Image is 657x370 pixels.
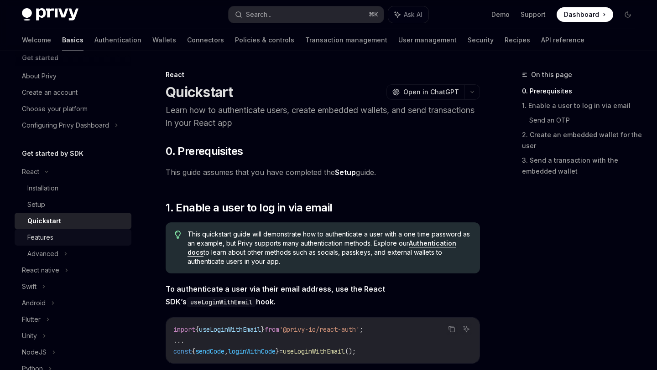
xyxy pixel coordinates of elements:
[27,183,58,194] div: Installation
[22,166,39,177] div: React
[404,10,422,19] span: Ask AI
[22,330,37,341] div: Unity
[15,84,131,101] a: Create an account
[283,347,345,355] span: useLoginWithEmail
[192,347,195,355] span: {
[22,103,88,114] div: Choose your platform
[152,29,176,51] a: Wallets
[468,29,494,51] a: Security
[27,232,53,243] div: Features
[276,347,279,355] span: }
[360,325,363,334] span: ;
[195,325,199,334] span: {
[22,8,78,21] img: dark logo
[335,168,356,177] a: Setup
[305,29,387,51] a: Transaction management
[22,120,109,131] div: Configuring Privy Dashboard
[166,200,332,215] span: 1. Enable a user to log in via email
[235,29,294,51] a: Policies & controls
[22,265,59,276] div: React native
[261,325,265,334] span: }
[15,213,131,229] a: Quickstart
[369,11,378,18] span: ⌘ K
[22,314,41,325] div: Flutter
[15,196,131,213] a: Setup
[522,84,642,98] a: 0. Prerequisites
[22,87,78,98] div: Create an account
[94,29,141,51] a: Authentication
[22,281,36,292] div: Swift
[195,347,224,355] span: sendCode
[27,248,58,259] div: Advanced
[522,98,642,113] a: 1. Enable a user to log in via email
[224,347,228,355] span: ,
[22,71,57,82] div: About Privy
[187,29,224,51] a: Connectors
[386,84,464,100] button: Open in ChatGPT
[620,7,635,22] button: Toggle dark mode
[173,347,192,355] span: const
[175,231,181,239] svg: Tip
[460,323,472,335] button: Ask AI
[388,6,428,23] button: Ask AI
[15,229,131,246] a: Features
[22,29,51,51] a: Welcome
[229,6,383,23] button: Search...⌘K
[166,284,385,306] strong: To authenticate a user via their email address, use the React SDK’s hook.
[505,29,530,51] a: Recipes
[188,230,471,266] span: This quickstart guide will demonstrate how to authenticate a user with a one time password as an ...
[529,113,642,128] a: Send an OTP
[22,148,83,159] h5: Get started by SDK
[22,298,46,308] div: Android
[491,10,510,19] a: Demo
[173,325,195,334] span: import
[187,297,256,307] code: useLoginWithEmail
[446,323,458,335] button: Copy the contents from the code block
[521,10,546,19] a: Support
[557,7,613,22] a: Dashboard
[173,336,184,344] span: ...
[228,347,276,355] span: loginWithCode
[15,180,131,196] a: Installation
[166,144,243,159] span: 0. Prerequisites
[166,70,480,79] div: React
[541,29,584,51] a: API reference
[199,325,261,334] span: useLoginWithEmail
[246,9,271,20] div: Search...
[279,347,283,355] span: =
[265,325,279,334] span: from
[22,347,47,358] div: NodeJS
[62,29,83,51] a: Basics
[27,216,61,226] div: Quickstart
[15,68,131,84] a: About Privy
[166,104,480,129] p: Learn how to authenticate users, create embedded wallets, and send transactions in your React app
[522,153,642,179] a: 3. Send a transaction with the embedded wallet
[531,69,572,80] span: On this page
[166,84,233,100] h1: Quickstart
[522,128,642,153] a: 2. Create an embedded wallet for the user
[166,166,480,179] span: This guide assumes that you have completed the guide.
[345,347,356,355] span: ();
[27,199,45,210] div: Setup
[564,10,599,19] span: Dashboard
[15,101,131,117] a: Choose your platform
[279,325,360,334] span: '@privy-io/react-auth'
[403,87,459,97] span: Open in ChatGPT
[398,29,457,51] a: User management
